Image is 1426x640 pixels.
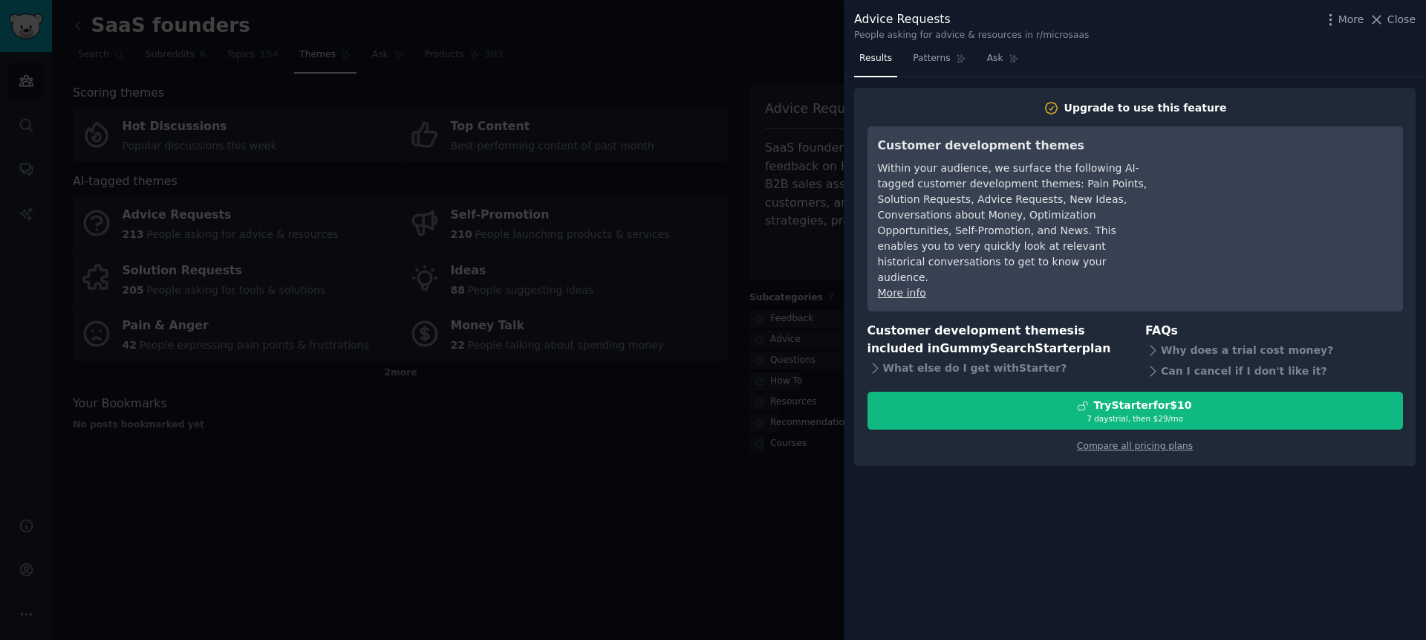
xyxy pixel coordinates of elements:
[854,29,1089,42] div: People asking for advice & resources in r/microsaas
[878,137,1149,155] h3: Customer development themes
[859,52,892,65] span: Results
[982,47,1024,77] a: Ask
[1093,398,1191,413] div: Try Starter for $10
[1077,441,1193,451] a: Compare all pricing plans
[867,392,1403,430] button: TryStarterfor$107 daystrial, then $29/mo
[878,287,926,299] a: More info
[1064,100,1227,116] div: Upgrade to use this feature
[1369,12,1416,28] button: Close
[1170,137,1393,248] iframe: YouTube video player
[913,52,950,65] span: Patterns
[878,161,1149,285] div: Within your audience, we surface the following AI-tagged customer development themes: Pain Points...
[867,322,1125,358] h3: Customer development themes is included in plan
[1145,340,1403,361] div: Why does a trial cost money?
[987,52,1003,65] span: Ask
[868,413,1402,424] div: 7 days trial, then $ 29 /mo
[854,47,897,77] a: Results
[1338,12,1364,28] span: More
[1145,322,1403,340] h3: FAQs
[1323,12,1364,28] button: More
[1387,12,1416,28] span: Close
[908,47,971,77] a: Patterns
[854,10,1089,29] div: Advice Requests
[940,341,1081,355] span: GummySearch Starter
[1145,361,1403,381] div: Can I cancel if I don't like it?
[867,358,1125,379] div: What else do I get with Starter ?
